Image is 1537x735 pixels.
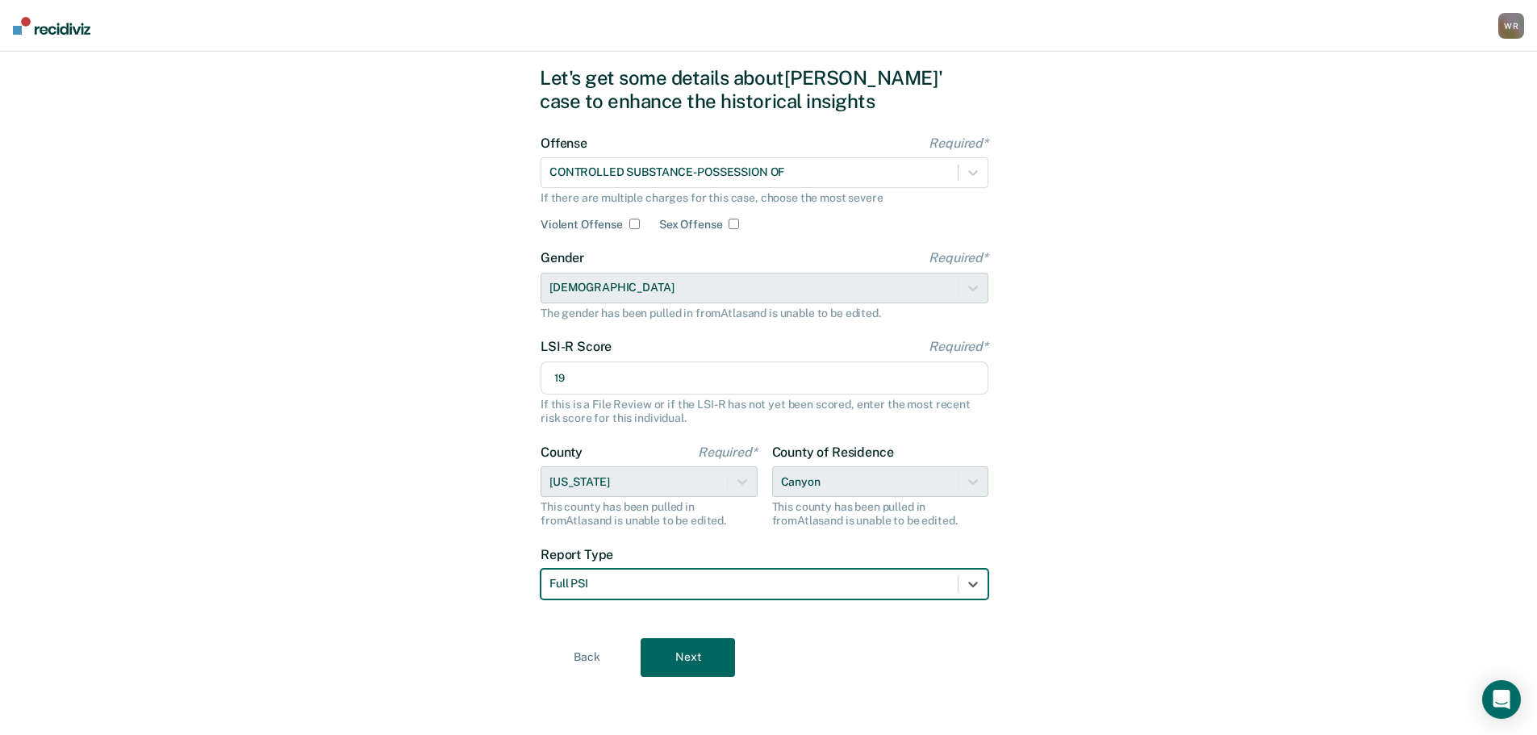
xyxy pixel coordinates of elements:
div: This county has been pulled in from Atlas and is unable to be edited. [541,500,758,528]
span: Required* [929,136,988,151]
label: Report Type [541,547,988,562]
label: County [541,445,758,460]
label: County of Residence [772,445,989,460]
label: LSI-R Score [541,339,988,354]
label: Sex Offense [659,218,722,232]
label: Gender [541,250,988,265]
button: Next [641,638,735,677]
div: This county has been pulled in from Atlas and is unable to be edited. [772,500,989,528]
div: If this is a File Review or if the LSI-R has not yet been scored, enter the most recent risk scor... [541,398,988,425]
button: WR [1498,13,1524,39]
div: Let's get some details about [PERSON_NAME]' case to enhance the historical insights [540,66,997,113]
div: If there are multiple charges for this case, choose the most severe [541,191,988,205]
div: The gender has been pulled in from Atlas and is unable to be edited. [541,307,988,320]
label: Violent Offense [541,218,623,232]
button: Back [540,638,634,677]
label: Offense [541,136,988,151]
span: Required* [929,339,988,354]
div: W R [1498,13,1524,39]
span: Required* [698,445,758,460]
img: Recidiviz [13,17,90,35]
span: Required* [929,250,988,265]
div: Open Intercom Messenger [1482,680,1521,719]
